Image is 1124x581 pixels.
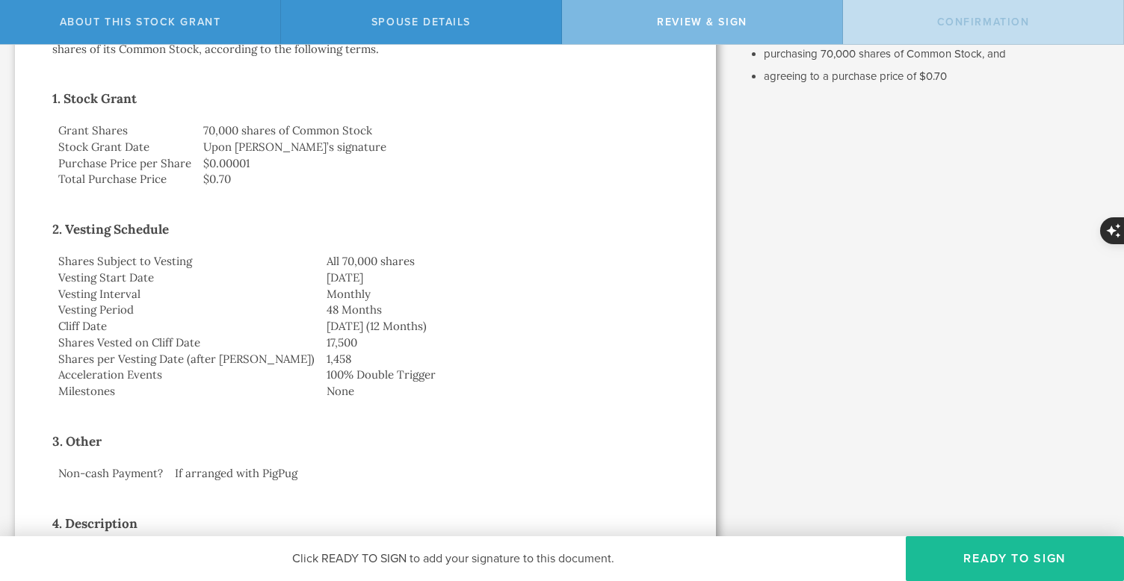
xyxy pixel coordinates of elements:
td: Stock Grant Date [52,139,197,155]
h2: 4. Description [52,512,679,535]
li: agreeing to a purchase price of $0.70 [764,69,1102,84]
h2: 1. Stock Grant [52,87,679,111]
td: Vesting Start Date [52,270,321,286]
td: Purchase Price per Share [52,155,197,172]
td: Grant Shares [52,122,197,139]
td: 1,458 [321,351,679,367]
td: Vesting Interval [52,286,321,302]
td: Vesting Period [52,302,321,318]
li: purchasing 70,000 shares of Common Stock, and [764,47,1102,62]
button: Ready to Sign [906,536,1124,581]
td: 70,000 shares of Common Stock [197,122,679,139]
td: [DATE] [321,270,679,286]
td: 100% Double Trigger [321,367,679,383]
span: Click READY TO SIGN to add your signature to this document. [292,551,614,566]
td: $0.70 [197,171,679,187]
td: $0.00001 [197,155,679,172]
td: Acceleration Events [52,367,321,383]
td: Shares Subject to Vesting [52,253,321,270]
td: Shares per Vesting Date (after [PERSON_NAME]) [52,351,321,367]
td: Monthly [321,286,679,302]
td: Total Purchase Price [52,171,197,187]
td: All 70,000 shares [321,253,679,270]
span: Review & Sign [657,16,747,28]
span: Spouse Details [371,16,471,28]
td: Milestones [52,383,321,400]
td: Cliff Date [52,318,321,335]
td: [DATE] (12 Months) [321,318,679,335]
h2: 3. Other [52,429,679,453]
td: 17,500 [321,335,679,351]
td: Non-cash Payment? [52,465,169,482]
span: About this stock grant [60,16,221,28]
h2: 2. Vesting Schedule [52,217,679,241]
td: None [321,383,679,400]
td: 48 Months [321,302,679,318]
span: Confirmation [937,16,1030,28]
td: Upon [PERSON_NAME]’s signature [197,139,679,155]
td: Shares Vested on Cliff Date [52,335,321,351]
td: If arranged with PigPug [169,465,679,482]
